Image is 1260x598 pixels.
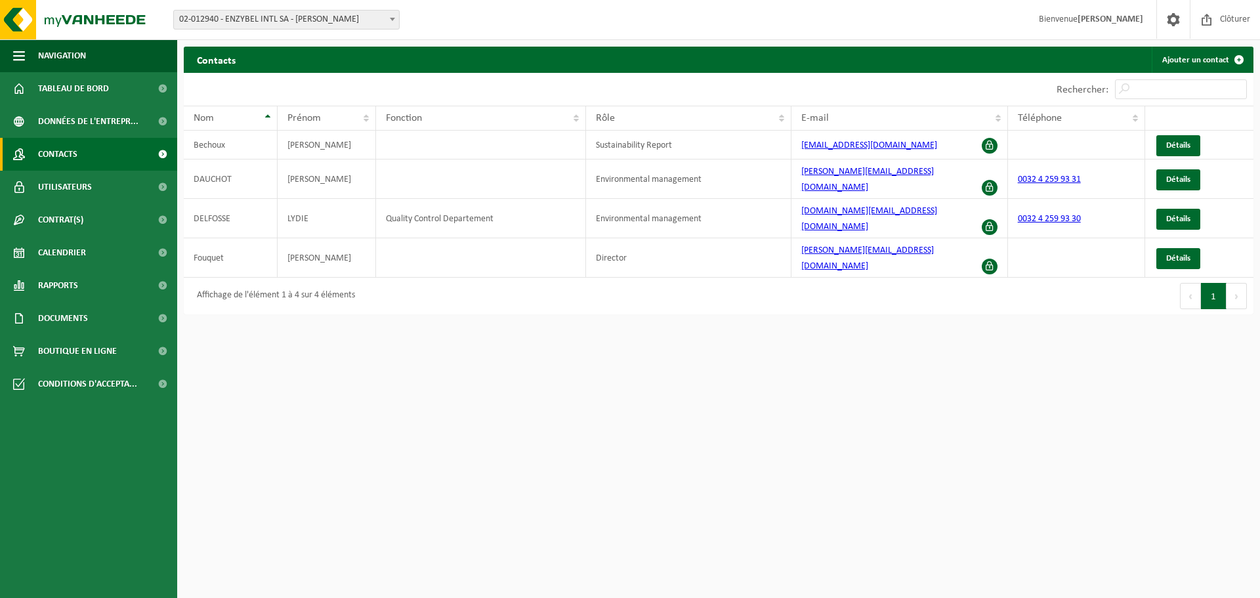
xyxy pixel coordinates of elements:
[386,113,422,123] span: Fonction
[1201,283,1227,309] button: 1
[1018,113,1062,123] span: Téléphone
[184,131,278,160] td: Bechoux
[1152,47,1252,73] a: Ajouter un contact
[38,39,86,72] span: Navigation
[38,236,86,269] span: Calendrier
[1078,14,1143,24] strong: [PERSON_NAME]
[586,238,791,278] td: Director
[1166,175,1190,184] span: Détails
[1156,248,1200,269] a: Détails
[194,113,214,123] span: Nom
[1166,141,1190,150] span: Détails
[38,171,92,203] span: Utilisateurs
[184,199,278,238] td: DELFOSSE
[1018,175,1081,184] a: 0032 4 259 93 31
[190,284,355,308] div: Affichage de l'élément 1 à 4 sur 4 éléments
[38,269,78,302] span: Rapports
[801,113,829,123] span: E-mail
[174,11,399,29] span: 02-012940 - ENZYBEL INTL SA - VILLERS-LE-BOUILLET
[38,368,137,400] span: Conditions d'accepta...
[1018,214,1081,224] a: 0032 4 259 93 30
[38,302,88,335] span: Documents
[586,131,791,160] td: Sustainability Report
[1156,135,1200,156] a: Détails
[38,105,138,138] span: Données de l'entrepr...
[1166,254,1190,263] span: Détails
[38,335,117,368] span: Boutique en ligne
[38,72,109,105] span: Tableau de bord
[38,203,83,236] span: Contrat(s)
[184,47,249,72] h2: Contacts
[586,160,791,199] td: Environmental management
[801,167,934,192] a: [PERSON_NAME][EMAIL_ADDRESS][DOMAIN_NAME]
[278,131,376,160] td: [PERSON_NAME]
[1227,283,1247,309] button: Next
[1057,85,1108,95] label: Rechercher:
[287,113,321,123] span: Prénom
[1180,283,1201,309] button: Previous
[278,199,376,238] td: LYDIE
[278,238,376,278] td: [PERSON_NAME]
[801,246,934,271] a: [PERSON_NAME][EMAIL_ADDRESS][DOMAIN_NAME]
[173,10,400,30] span: 02-012940 - ENZYBEL INTL SA - VILLERS-LE-BOUILLET
[376,199,586,238] td: Quality Control Departement
[184,238,278,278] td: Fouquet
[1156,209,1200,230] a: Détails
[184,160,278,199] td: DAUCHOT
[801,206,937,232] a: [DOMAIN_NAME][EMAIL_ADDRESS][DOMAIN_NAME]
[1166,215,1190,223] span: Détails
[586,199,791,238] td: Environmental management
[278,160,376,199] td: [PERSON_NAME]
[596,113,615,123] span: Rôle
[801,140,937,150] a: [EMAIL_ADDRESS][DOMAIN_NAME]
[38,138,77,171] span: Contacts
[1156,169,1200,190] a: Détails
